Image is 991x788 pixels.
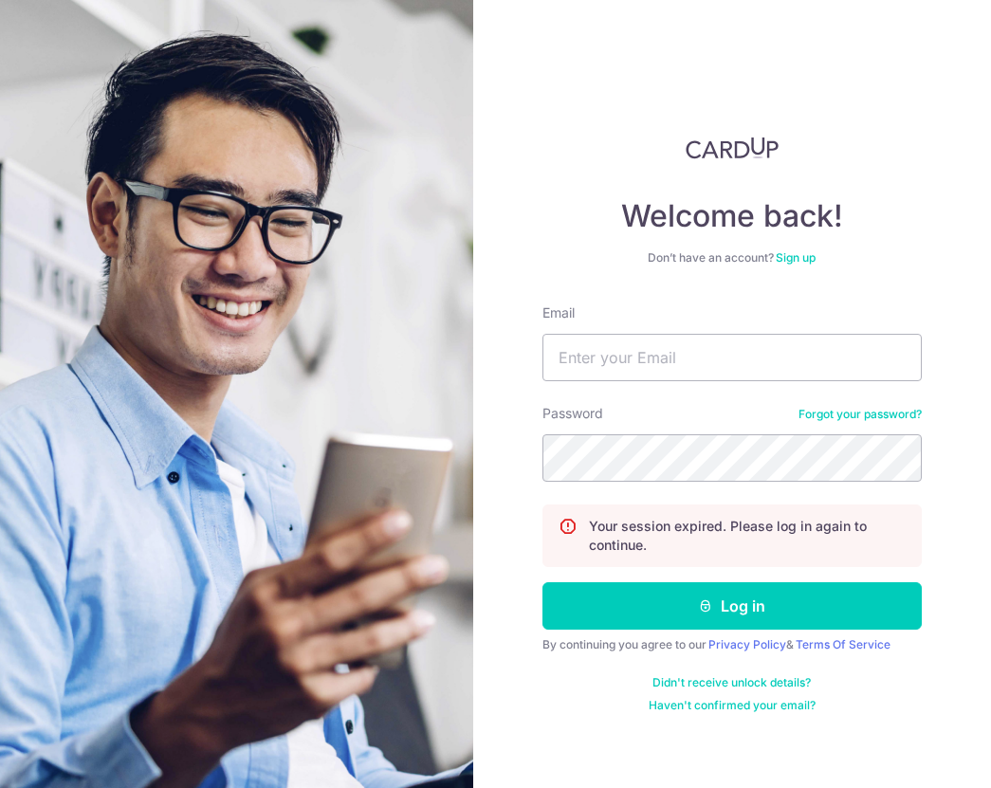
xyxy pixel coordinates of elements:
img: CardUp Logo [686,137,779,159]
button: Log in [542,582,922,630]
a: Sign up [776,250,816,265]
div: By continuing you agree to our & [542,637,922,652]
label: Password [542,404,603,423]
div: Don’t have an account? [542,250,922,266]
a: Terms Of Service [796,637,890,651]
h4: Welcome back! [542,197,922,235]
a: Didn't receive unlock details? [652,675,811,690]
a: Haven't confirmed your email? [649,698,816,713]
input: Enter your Email [542,334,922,381]
label: Email [542,303,575,322]
a: Forgot your password? [798,407,922,422]
p: Your session expired. Please log in again to continue. [589,517,906,555]
a: Privacy Policy [708,637,786,651]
